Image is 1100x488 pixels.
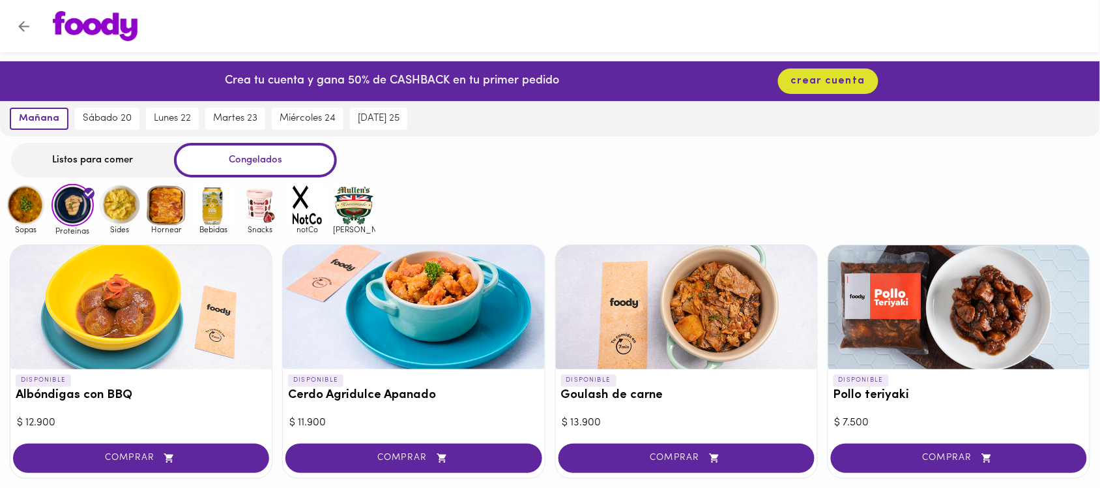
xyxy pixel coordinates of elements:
[561,374,616,386] p: DISPONIBLE
[192,184,235,226] img: Bebidas
[83,113,132,125] span: sábado 20
[213,113,257,125] span: martes 23
[791,75,865,87] span: crear cuenta
[10,245,272,369] div: Albóndigas con BBQ
[146,108,199,130] button: lunes 22
[29,453,253,464] span: COMPRAR
[778,69,878,94] button: crear cuenta
[51,226,94,235] span: Proteinas
[833,374,889,386] p: DISPONIBLE
[17,416,265,431] div: $ 12.900
[288,374,343,386] p: DISPONIBLE
[10,108,68,130] button: mañana
[831,444,1087,473] button: COMPRAR
[288,389,539,403] h3: Cerdo Agridulce Apanado
[13,444,269,473] button: COMPRAR
[333,225,375,234] span: [PERSON_NAME]
[286,225,328,234] span: notCo
[205,108,265,130] button: martes 23
[350,108,407,130] button: [DATE] 25
[192,225,235,234] span: Bebidas
[16,389,267,403] h3: Albóndigas con BBQ
[847,453,1071,464] span: COMPRAR
[75,108,139,130] button: sábado 20
[225,73,559,90] p: Crea tu cuenta y gana 50% de CASHBACK en tu primer pedido
[8,10,40,42] button: Volver
[239,225,282,234] span: Snacks
[98,184,141,226] img: Sides
[562,416,811,431] div: $ 13.900
[280,113,336,125] span: miércoles 24
[1024,412,1087,475] iframe: Messagebird Livechat Widget
[289,416,538,431] div: $ 11.900
[53,11,137,41] img: logo.png
[828,245,1090,369] div: Pollo teriyaki
[19,113,59,125] span: mañana
[561,389,812,403] h3: Goulash de carne
[5,184,47,226] img: Sopas
[154,113,191,125] span: lunes 22
[5,225,47,234] span: Sopas
[11,143,174,177] div: Listos para comer
[272,108,343,130] button: miércoles 24
[302,453,525,464] span: COMPRAR
[333,184,375,226] img: mullens
[358,113,399,125] span: [DATE] 25
[833,389,1084,403] h3: Pollo teriyaki
[286,184,328,226] img: notCo
[51,184,94,226] img: Proteinas
[283,245,544,369] div: Cerdo Agridulce Apanado
[575,453,798,464] span: COMPRAR
[558,444,815,473] button: COMPRAR
[98,225,141,234] span: Sides
[556,245,817,369] div: Goulash de carne
[16,374,71,386] p: DISPONIBLE
[835,416,1083,431] div: $ 7.500
[285,444,542,473] button: COMPRAR
[239,184,282,226] img: Snacks
[174,143,337,177] div: Congelados
[145,225,188,234] span: Hornear
[145,184,188,226] img: Hornear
